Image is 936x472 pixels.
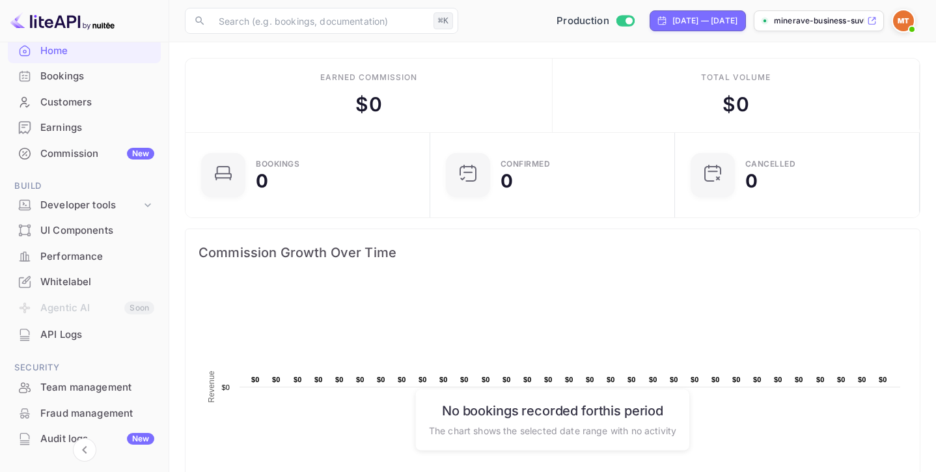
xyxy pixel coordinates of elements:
[502,376,511,383] text: $0
[8,141,161,167] div: CommissionNew
[795,376,803,383] text: $0
[723,90,749,119] div: $ 0
[460,376,469,383] text: $0
[879,376,887,383] text: $0
[40,327,154,342] div: API Logs
[544,376,553,383] text: $0
[356,376,365,383] text: $0
[711,376,720,383] text: $0
[8,115,161,141] div: Earnings
[8,90,161,115] div: Customers
[8,426,161,452] div: Audit logsNew
[211,8,428,34] input: Search (e.g. bookings, documentation)
[8,270,161,294] a: Whitelabel
[482,376,490,383] text: $0
[127,433,154,445] div: New
[355,90,381,119] div: $ 0
[816,376,825,383] text: $0
[40,249,154,264] div: Performance
[732,376,741,383] text: $0
[649,376,657,383] text: $0
[40,69,154,84] div: Bookings
[272,376,281,383] text: $0
[691,376,699,383] text: $0
[40,120,154,135] div: Earnings
[8,38,161,64] div: Home
[429,423,676,437] p: The chart shows the selected date range with no activity
[774,15,864,27] p: minerave-business-suvk...
[8,375,161,400] div: Team management
[551,14,639,29] div: Switch to Sandbox mode
[251,376,260,383] text: $0
[40,275,154,290] div: Whitelabel
[837,376,846,383] text: $0
[429,402,676,418] h6: No bookings recorded for this period
[335,376,344,383] text: $0
[8,115,161,139] a: Earnings
[10,10,115,31] img: LiteAPI logo
[256,160,299,168] div: Bookings
[8,244,161,270] div: Performance
[672,15,737,27] div: [DATE] — [DATE]
[8,218,161,243] div: UI Components
[8,322,161,348] div: API Logs
[256,172,268,190] div: 0
[8,375,161,399] a: Team management
[8,244,161,268] a: Performance
[8,218,161,242] a: UI Components
[207,370,216,402] text: Revenue
[40,146,154,161] div: Commission
[670,376,678,383] text: $0
[8,64,161,88] a: Bookings
[586,376,594,383] text: $0
[8,64,161,89] div: Bookings
[523,376,532,383] text: $0
[398,376,406,383] text: $0
[8,361,161,375] span: Security
[745,160,796,168] div: CANCELLED
[627,376,636,383] text: $0
[8,270,161,295] div: Whitelabel
[858,376,866,383] text: $0
[127,148,154,160] div: New
[893,10,914,31] img: Minerave Travel
[8,322,161,346] a: API Logs
[73,438,96,462] button: Collapse navigation
[320,72,417,83] div: Earned commission
[377,376,385,383] text: $0
[439,376,448,383] text: $0
[701,72,771,83] div: Total volume
[40,223,154,238] div: UI Components
[40,380,154,395] div: Team management
[607,376,615,383] text: $0
[8,401,161,426] div: Fraud management
[501,160,551,168] div: Confirmed
[40,95,154,110] div: Customers
[8,38,161,62] a: Home
[8,401,161,425] a: Fraud management
[8,426,161,451] a: Audit logsNew
[434,12,453,29] div: ⌘K
[8,179,161,193] span: Build
[40,198,141,213] div: Developer tools
[565,376,573,383] text: $0
[8,194,161,217] div: Developer tools
[8,90,161,114] a: Customers
[199,242,907,263] span: Commission Growth Over Time
[40,432,154,447] div: Audit logs
[40,44,154,59] div: Home
[745,172,758,190] div: 0
[753,376,762,383] text: $0
[294,376,302,383] text: $0
[221,383,230,391] text: $0
[557,14,609,29] span: Production
[314,376,323,383] text: $0
[419,376,427,383] text: $0
[774,376,782,383] text: $0
[501,172,513,190] div: 0
[40,406,154,421] div: Fraud management
[8,141,161,165] a: CommissionNew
